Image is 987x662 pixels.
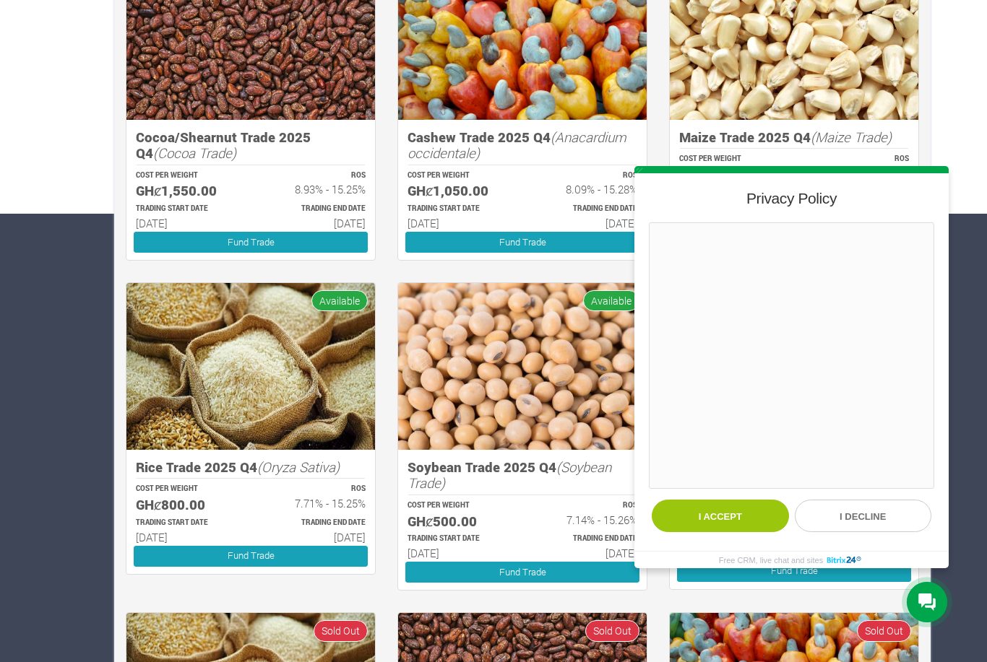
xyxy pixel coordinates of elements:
[679,154,781,165] p: COST PER WEIGHT
[807,154,909,165] p: ROS
[719,552,823,568] span: Free CRM, live chat and sites
[314,620,368,641] span: Sold Out
[134,232,368,253] a: Fund Trade
[535,500,637,511] p: ROS
[583,290,639,311] span: Available
[535,170,637,181] p: ROS
[679,129,909,146] h5: Maize Trade 2025 Q4
[408,458,611,492] i: (Soybean Trade)
[405,562,639,583] a: Fund Trade
[677,561,911,582] a: Fund Trade
[535,217,637,230] h6: [DATE]
[795,500,932,532] button: I decline
[408,500,509,511] p: COST PER WEIGHT
[136,497,238,513] h5: GHȼ800.00
[136,217,238,230] h6: [DATE]
[264,531,366,544] h6: [DATE]
[264,183,366,196] h6: 8.93% - 15.25%
[126,283,375,450] img: growforme image
[535,513,637,526] h6: 7.14% - 15.26%
[649,188,934,209] div: Privacy Policy
[408,217,509,230] h6: [DATE]
[535,533,637,544] p: Estimated Trading End Date
[136,204,238,214] p: Estimated Trading Start Date
[719,552,864,568] a: Free CRM, live chat and sites
[264,484,366,495] p: ROS
[257,458,340,476] i: (Oryza Sativa)
[136,531,238,544] h6: [DATE]
[408,204,509,214] p: Estimated Trading Start Date
[535,183,637,196] h6: 8.09% - 15.28%
[408,546,509,559] h6: [DATE]
[652,500,789,532] button: I accept
[134,546,368,567] a: Fund Trade
[264,497,366,510] h6: 7.71% - 15.25%
[311,290,368,311] span: Available
[153,144,236,162] i: (Cocoa Trade)
[136,170,238,181] p: COST PER WEIGHT
[585,620,639,641] span: Sold Out
[264,217,366,230] h6: [DATE]
[264,518,366,528] p: Estimated Trading End Date
[136,183,238,199] h5: GHȼ1,550.00
[405,232,639,253] a: Fund Trade
[136,518,238,528] p: Estimated Trading Start Date
[408,513,509,530] h5: GHȼ500.00
[408,129,637,162] h5: Cashew Trade 2025 Q4
[136,484,238,495] p: COST PER WEIGHT
[264,170,366,181] p: ROS
[408,533,509,544] p: Estimated Trading Start Date
[535,204,637,214] p: Estimated Trading End Date
[408,459,637,492] h5: Soybean Trade 2025 Q4
[535,546,637,559] h6: [DATE]
[408,128,626,162] i: (Anacardium occidentale)
[408,170,509,181] p: COST PER WEIGHT
[857,620,911,641] span: Sold Out
[408,183,509,199] h5: GHȼ1,050.00
[136,459,366,476] h5: Rice Trade 2025 Q4
[811,128,892,146] i: (Maize Trade)
[136,129,366,162] h5: Cocoa/Shearnut Trade 2025 Q4
[264,204,366,214] p: Estimated Trading End Date
[398,283,647,450] img: growforme image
